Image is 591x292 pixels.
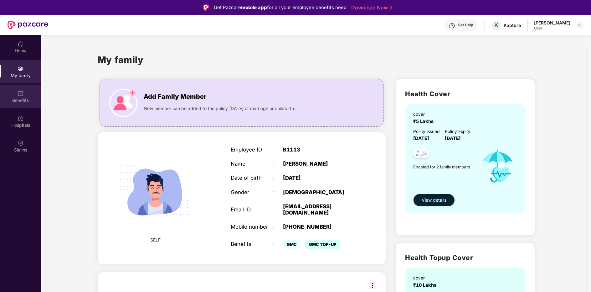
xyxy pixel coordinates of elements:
span: K [494,21,498,29]
span: GMC [283,240,301,249]
img: svg+xml;base64,PHN2ZyB4bWxucz0iaHR0cDovL3d3dy53My5vcmcvMjAwMC9zdmciIHdpZHRoPSI0OC45NDMiIGhlaWdodD... [410,146,425,162]
img: svg+xml;base64,PHN2ZyB4bWxucz0iaHR0cDovL3d3dy53My5vcmcvMjAwMC9zdmciIHdpZHRoPSIyMjQiIGhlaWdodD0iMT... [111,147,200,237]
span: SELF [150,236,161,243]
div: Gender [231,189,272,195]
div: Policy Expiry [445,128,470,135]
div: : [272,224,283,230]
a: Download Now [351,4,390,11]
h1: My family [98,53,144,67]
div: [PERSON_NAME] [283,161,356,167]
div: Name [231,161,272,167]
img: svg+xml;base64,PHN2ZyBpZD0iSGVscC0zMngzMiIgeG1sbnM9Imh0dHA6Ly93d3cudzMub3JnLzIwMDAvc3ZnIiB3aWR0aD... [449,23,455,29]
img: svg+xml;base64,PHN2ZyBpZD0iRHJvcGRvd24tMzJ4MzIiIHhtbG5zPSJodHRwOi8vd3d3LnczLm9yZy8yMDAwL3N2ZyIgd2... [577,23,582,28]
span: Enabled for 2 family members [413,164,475,170]
div: Benefits [231,241,272,247]
div: [EMAIL_ADDRESS][DOMAIN_NAME] [283,203,356,216]
div: Date of birth [231,175,272,181]
img: svg+xml;base64,PHN2ZyB4bWxucz0iaHR0cDovL3d3dy53My5vcmcvMjAwMC9zdmciIHdpZHRoPSI0OC45NDMiIGhlaWdodD... [417,146,432,162]
span: ₹10 Lakhs [413,282,439,288]
img: icon [109,89,137,117]
div: Employee ID [231,146,272,153]
div: Get Pazcare for all your employee benefits need [214,4,347,11]
img: New Pazcare Logo [8,21,48,29]
img: svg+xml;base64,PHN2ZyBpZD0iQ2xhaW0iIHhtbG5zPSJodHRwOi8vd3d3LnczLm9yZy8yMDAwL3N2ZyIgd2lkdGg9IjIwIi... [18,140,24,146]
h2: Health Topup Cover [405,252,525,263]
img: svg+xml;base64,PHN2ZyBpZD0iQmVuZWZpdHMiIHhtbG5zPSJodHRwOi8vd3d3LnczLm9yZy8yMDAwL3N2ZyIgd2lkdGg9Ij... [18,90,24,97]
div: B1113 [283,146,356,153]
div: [PHONE_NUMBER] [283,224,356,230]
div: : [272,146,283,153]
img: svg+xml;base64,PHN2ZyB3aWR0aD0iMjAiIGhlaWdodD0iMjAiIHZpZXdCb3g9IjAgMCAyMCAyMCIgZmlsbD0ibm9uZSIgeG... [18,66,24,72]
div: : [272,161,283,167]
span: Add Family Member [144,92,206,102]
div: : [272,175,283,181]
div: [DEMOGRAPHIC_DATA] [283,189,356,195]
div: : [272,206,283,213]
span: GMC TOP-UP [305,240,340,249]
span: [DATE] [445,135,461,141]
div: : [272,189,283,195]
h2: Health Cover [405,89,525,99]
div: Email ID [231,206,272,213]
img: Logo [203,4,209,11]
div: Kapture [504,22,521,28]
div: cover [413,275,439,281]
div: cover [413,111,436,118]
div: : [272,241,283,247]
img: svg+xml;base64,PHN2ZyBpZD0iSG9zcGl0YWxzIiB4bWxucz0iaHR0cDovL3d3dy53My5vcmcvMjAwMC9zdmciIHdpZHRoPS... [18,115,24,121]
span: New member can be added to the policy [DATE] of marriage or childbirth. [144,105,295,112]
div: [PERSON_NAME] [534,20,570,26]
span: ₹5 Lakhs [413,119,436,124]
span: [DATE] [413,135,429,141]
strong: mobile app [241,4,267,10]
div: Get Help [458,23,473,28]
div: Policy issued [413,128,439,135]
div: User [534,26,570,31]
div: Mobile number [231,224,272,230]
span: View details [422,197,446,204]
img: svg+xml;base64,PHN2ZyBpZD0iSG9tZSIgeG1sbnM9Imh0dHA6Ly93d3cudzMub3JnLzIwMDAvc3ZnIiB3aWR0aD0iMjAiIG... [18,41,24,47]
div: [DATE] [283,175,356,181]
button: View details [413,194,455,206]
img: svg+xml;base64,PHN2ZyB3aWR0aD0iMzIiIGhlaWdodD0iMzIiIHZpZXdCb3g9IjAgMCAzMiAzMiIgZmlsbD0ibm9uZSIgeG... [369,282,376,289]
img: Stroke [390,4,392,11]
img: icon [475,142,520,191]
